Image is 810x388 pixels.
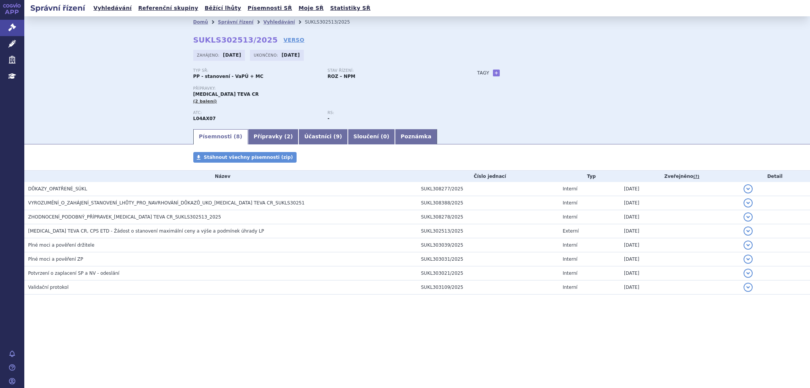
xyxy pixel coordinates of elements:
[305,16,360,28] li: SUKLS302513/2025
[28,228,264,234] span: DIMETHYL FUMARATE TEVA CR, CPS ETD - Žádost o stanovení maximální ceny a výše a podmínek úhrady LP
[620,280,740,295] td: [DATE]
[193,86,462,91] p: Přípravky:
[204,155,293,160] span: Stáhnout všechny písemnosti (zip)
[620,224,740,238] td: [DATE]
[417,252,559,266] td: SUKL303031/2025
[559,171,620,182] th: Typ
[417,210,559,224] td: SUKL308278/2025
[493,70,500,76] a: +
[563,257,578,262] span: Interní
[193,99,217,104] span: (2 balení)
[620,171,740,182] th: Zveřejněno
[395,129,437,144] a: Poznámka
[328,116,330,121] strong: -
[563,214,578,220] span: Interní
[328,68,455,73] p: Stav řízení:
[417,171,559,182] th: Číslo jednací
[620,252,740,266] td: [DATE]
[563,200,578,206] span: Interní
[28,285,69,290] span: Validační protokol
[417,182,559,196] td: SUKL308277/2025
[693,174,699,179] abbr: (?)
[620,196,740,210] td: [DATE]
[417,224,559,238] td: SUKL302513/2025
[193,111,320,115] p: ATC:
[193,35,278,44] strong: SUKLS302513/2025
[248,129,298,144] a: Přípravky (2)
[620,266,740,280] td: [DATE]
[193,152,297,163] a: Stáhnout všechny písemnosti (zip)
[24,171,417,182] th: Název
[296,3,326,13] a: Moje SŘ
[136,3,201,13] a: Referenční skupiny
[417,280,559,295] td: SUKL303109/2025
[383,133,387,139] span: 0
[620,182,740,196] td: [DATE]
[563,242,578,248] span: Interní
[28,200,305,206] span: VYROZUMĚNÍ_O_ZAHÁJENÍ_STANOVENÍ_LHŮTY_PRO_NAVRHOVÁNÍ_DŮKAZŮ_UKO_DIMETHYL FUMARATE TEVA CR_SUKLS30251
[24,3,91,13] h2: Správní řízení
[328,3,373,13] a: Statistiky SŘ
[563,271,578,276] span: Interní
[744,241,753,250] button: detail
[336,133,339,139] span: 9
[477,68,489,78] h3: Tagy
[563,285,578,290] span: Interní
[298,129,347,144] a: Účastníci (9)
[193,68,320,73] p: Typ SŘ:
[744,283,753,292] button: detail
[193,74,264,79] strong: PP - stanovení - VaPÚ + MC
[263,19,295,25] a: Vyhledávání
[417,196,559,210] td: SUKL308388/2025
[91,3,134,13] a: Vyhledávání
[218,19,254,25] a: Správní řízení
[740,171,810,182] th: Detail
[744,212,753,222] button: detail
[417,238,559,252] td: SUKL303039/2025
[744,226,753,236] button: detail
[28,257,83,262] span: Plné moci a pověření ZP
[563,186,578,192] span: Interní
[744,184,753,193] button: detail
[28,271,119,276] span: Potvrzení o zaplacení SP a NV - odeslání
[328,111,455,115] p: RS:
[287,133,291,139] span: 2
[202,3,243,13] a: Běžící lhůty
[245,3,294,13] a: Písemnosti SŘ
[620,210,740,224] td: [DATE]
[417,266,559,280] td: SUKL303021/2025
[193,129,248,144] a: Písemnosti (8)
[223,52,241,58] strong: [DATE]
[281,52,300,58] strong: [DATE]
[28,214,221,220] span: ZHODNOCENÍ_PODOBNÝ_PŘÍPRAVEK_DIMETHYL FUMARATE TEVA CR_SUKLS302513_2025
[744,269,753,278] button: detail
[620,238,740,252] td: [DATE]
[197,52,221,58] span: Zahájeno:
[744,198,753,207] button: detail
[193,92,259,97] span: [MEDICAL_DATA] TEVA CR
[328,74,355,79] strong: ROZ – NPM
[744,255,753,264] button: detail
[563,228,579,234] span: Externí
[348,129,395,144] a: Sloučení (0)
[28,186,87,192] span: DŮKAZY_OPATŘENÉ_SÚKL
[254,52,279,58] span: Ukončeno:
[283,36,304,44] a: VERSO
[28,242,95,248] span: Plné moci a pověření držitele
[193,116,216,121] strong: DIMETHYL-FUMARÁT
[193,19,208,25] a: Domů
[236,133,240,139] span: 8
